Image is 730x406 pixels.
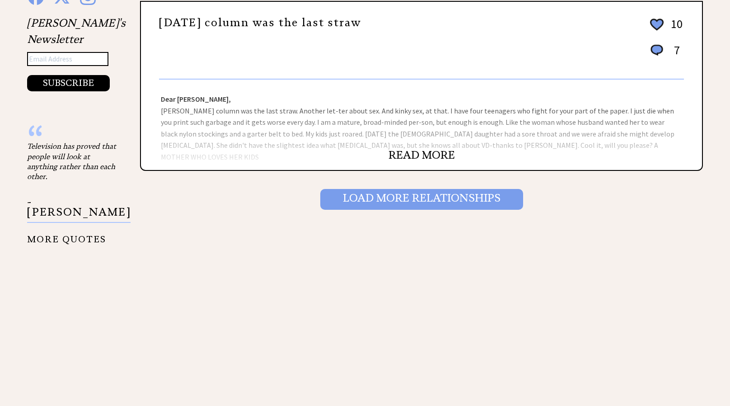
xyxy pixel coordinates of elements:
[141,80,702,170] div: [PERSON_NAME] column was the last straw. Another let-ter about sex. And kinky sex, at that. I hav...
[27,197,131,223] p: - [PERSON_NAME]
[27,75,110,91] button: SUBSCRIBE
[649,17,665,33] img: heart_outline%202.png
[388,148,455,162] a: READ MORE
[666,42,683,66] td: 7
[27,132,117,141] div: “
[27,15,126,92] div: [PERSON_NAME]'s Newsletter
[666,16,683,42] td: 10
[320,189,523,210] input: Load More Relationships
[649,43,665,57] img: message_round%201.png
[159,16,361,29] a: [DATE] column was the last straw
[27,141,117,182] div: Television has proved that people will look at anything rather than each other.
[161,94,231,104] strong: Dear [PERSON_NAME],
[27,227,106,245] a: MORE QUOTES
[27,52,108,66] input: Email Address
